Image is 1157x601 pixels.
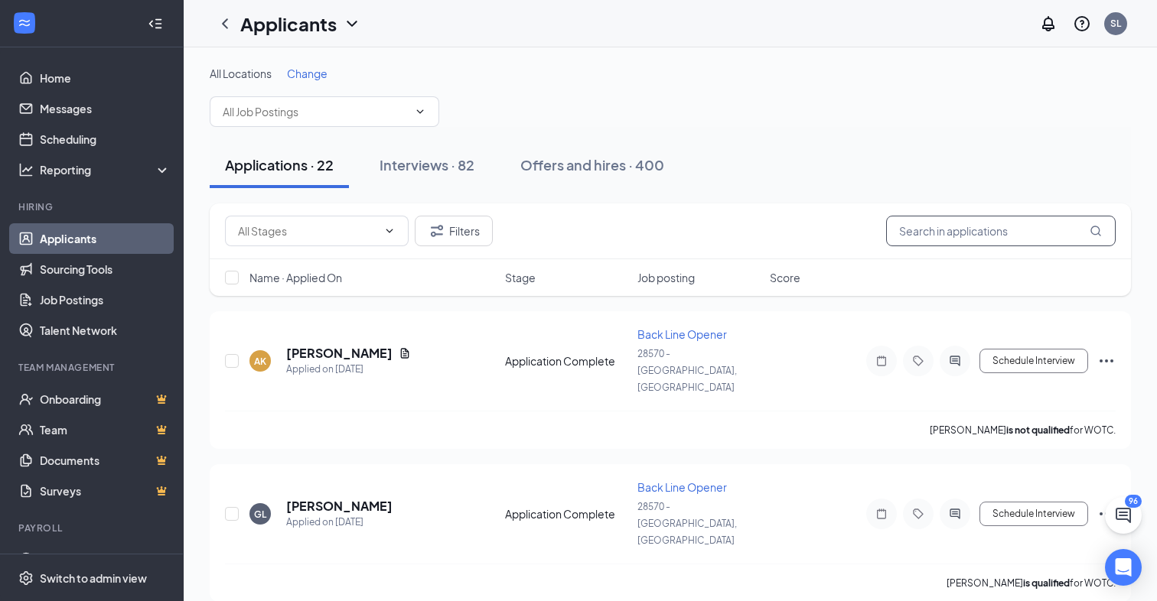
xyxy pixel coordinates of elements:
[40,476,171,506] a: SurveysCrown
[225,155,334,174] div: Applications · 22
[40,570,147,586] div: Switch to admin view
[383,225,396,237] svg: ChevronDown
[210,67,272,80] span: All Locations
[872,508,891,520] svg: Note
[1090,225,1102,237] svg: MagnifyingGlass
[637,348,737,393] span: 28570 - [GEOGRAPHIC_DATA], [GEOGRAPHIC_DATA]
[1006,424,1070,436] b: is not qualified
[909,508,927,520] svg: Tag
[40,162,171,177] div: Reporting
[637,501,737,546] span: 28570 - [GEOGRAPHIC_DATA], [GEOGRAPHIC_DATA]
[428,222,446,240] svg: Filter
[1110,17,1121,30] div: SL
[18,162,34,177] svg: Analysis
[1039,15,1058,33] svg: Notifications
[979,502,1088,526] button: Schedule Interview
[414,106,426,118] svg: ChevronDown
[946,508,964,520] svg: ActiveChat
[40,384,171,414] a: OnboardingCrown
[1105,497,1142,534] button: ChatActive
[18,200,168,213] div: Hiring
[637,270,695,285] span: Job posting
[415,216,493,246] button: Filter Filters
[505,506,628,521] div: Application Complete
[947,577,1116,590] p: [PERSON_NAME] for WOTC.
[930,424,1116,437] p: [PERSON_NAME] for WOTC.
[254,508,266,521] div: GL
[40,254,171,284] a: Sourcing Tools
[1073,15,1091,33] svg: QuestionInfo
[40,315,171,346] a: Talent Network
[520,155,664,174] div: Offers and hires · 400
[637,480,727,494] span: Back Line Opener
[1097,352,1116,370] svg: Ellipses
[505,353,628,369] div: Application Complete
[254,355,266,368] div: AK
[40,223,171,254] a: Applicants
[399,347,411,359] svg: Document
[40,284,171,315] a: Job Postings
[637,327,727,341] span: Back Line Opener
[286,362,411,377] div: Applied on [DATE]
[872,355,891,367] svg: Note
[505,270,536,285] span: Stage
[1097,505,1116,523] svg: Ellipses
[946,355,964,367] svg: ActiveChat
[287,67,328,80] span: Change
[18,570,34,586] svg: Settings
[40,93,171,124] a: Messages
[18,361,168,374] div: Team Management
[1125,495,1142,508] div: 96
[238,223,377,239] input: All Stages
[40,63,171,93] a: Home
[249,270,342,285] span: Name · Applied On
[40,445,171,476] a: DocumentsCrown
[886,216,1116,246] input: Search in applications
[1105,549,1142,586] div: Open Intercom Messenger
[286,515,393,530] div: Applied on [DATE]
[240,11,337,37] h1: Applicants
[1023,577,1070,589] b: is qualified
[979,349,1088,373] button: Schedule Interview
[343,15,361,33] svg: ChevronDown
[770,270,800,285] span: Score
[40,414,171,445] a: TeamCrown
[380,155,474,174] div: Interviews · 82
[286,345,393,362] h5: [PERSON_NAME]
[40,124,171,154] a: Scheduling
[18,521,168,534] div: Payroll
[286,498,393,515] h5: [PERSON_NAME]
[223,103,408,120] input: All Job Postings
[40,544,171,575] a: PayrollCrown
[1114,506,1133,525] svg: ChatActive
[17,15,32,31] svg: WorkstreamLogo
[909,355,927,367] svg: Tag
[216,15,234,33] svg: ChevronLeft
[148,16,163,31] svg: Collapse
